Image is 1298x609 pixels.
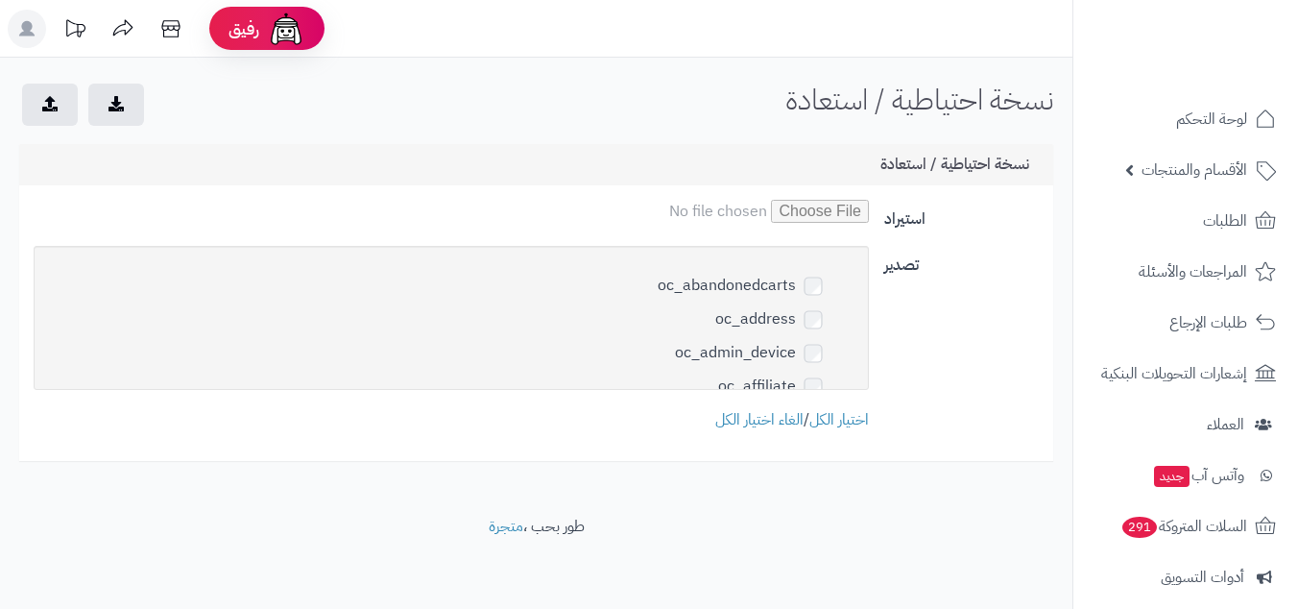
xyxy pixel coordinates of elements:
input: oc_abandonedcarts [804,277,822,295]
a: تحديثات المنصة [51,10,99,53]
span: جديد [1154,466,1190,487]
span: العملاء [1207,411,1244,438]
label: تصدير [877,246,1046,277]
span: إشعارات التحويلات البنكية [1101,360,1247,387]
input: oc_affiliate [804,378,822,396]
a: المراجعات والأسئلة [1085,249,1286,295]
input: oc_admin_device [804,344,822,362]
label: oc_address [715,307,850,332]
img: ai-face.png [267,10,305,48]
span: الأقسام والمنتجات [1142,157,1247,183]
a: السلات المتروكة291 [1085,503,1286,549]
h1: نسخة احتياطية / استعادة [785,84,1053,115]
label: oc_affiliate [718,375,850,400]
input: oc_address [804,310,822,329]
a: العملاء [1085,402,1286,448]
span: الطلبات [1203,207,1247,234]
span: وآتس آب [1152,462,1244,489]
label: استيراد [877,200,1046,231]
a: لوحة التحكم [1085,96,1286,142]
a: طلبات الإرجاع [1085,300,1286,346]
span: 291 [1122,517,1157,538]
a: وآتس آبجديد [1085,452,1286,499]
a: متجرة [489,515,523,538]
a: إشعارات التحويلات البنكية [1085,351,1286,397]
a: الغاء اختيار الكل [715,408,804,431]
div: / [26,246,877,431]
span: رفيق [228,17,259,40]
a: أدوات التسويق [1085,554,1286,600]
span: السلات المتروكة [1120,513,1247,540]
span: طلبات الإرجاع [1169,309,1247,336]
label: oc_abandonedcarts [658,274,850,299]
span: لوحة التحكم [1176,106,1247,133]
h3: نسخة احتياطية / استعادة [880,157,1039,174]
label: oc_admin_device [675,341,850,366]
span: المراجعات والأسئلة [1139,258,1247,285]
a: الطلبات [1085,198,1286,244]
span: أدوات التسويق [1161,564,1244,591]
a: اختيار الكل [809,408,869,431]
